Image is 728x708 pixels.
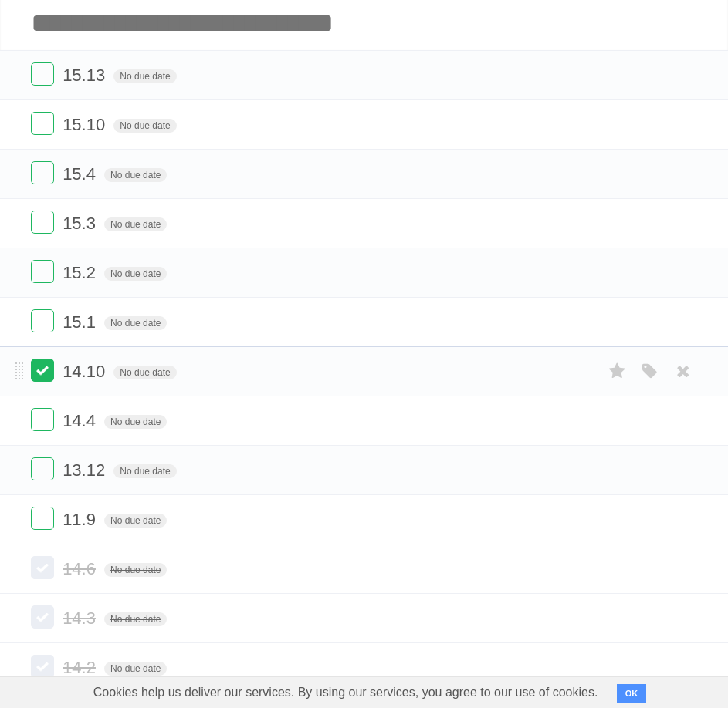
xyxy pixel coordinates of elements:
label: Done [31,655,54,678]
span: 14.10 [63,362,109,381]
label: Done [31,112,54,135]
label: Done [31,556,54,579]
span: 15.4 [63,164,100,184]
label: Done [31,359,54,382]
label: Done [31,62,54,86]
span: 13.12 [63,460,109,480]
span: No due date [113,366,176,379]
label: Done [31,605,54,629]
label: Done [31,260,54,283]
label: Done [31,507,54,530]
span: No due date [104,612,167,626]
span: No due date [113,69,176,83]
span: No due date [104,662,167,676]
span: 11.9 [63,510,100,529]
span: 15.10 [63,115,109,134]
label: Done [31,211,54,234]
span: 15.3 [63,214,100,233]
span: 14.2 [63,658,100,677]
span: No due date [104,514,167,528]
label: Done [31,408,54,431]
span: 15.1 [63,312,100,332]
span: 15.2 [63,263,100,282]
label: Done [31,309,54,332]
span: 15.13 [63,66,109,85]
span: No due date [104,415,167,429]
span: No due date [113,464,176,478]
span: No due date [104,316,167,330]
span: No due date [113,119,176,133]
button: OK [617,684,647,703]
span: No due date [104,267,167,281]
label: Done [31,161,54,184]
span: No due date [104,168,167,182]
span: 14.3 [63,609,100,628]
label: Star task [603,359,632,384]
label: Done [31,457,54,480]
span: 14.6 [63,559,100,578]
span: No due date [104,217,167,231]
span: No due date [104,563,167,577]
span: 14.4 [63,411,100,430]
span: Cookies help us deliver our services. By using our services, you agree to our use of cookies. [78,677,614,708]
